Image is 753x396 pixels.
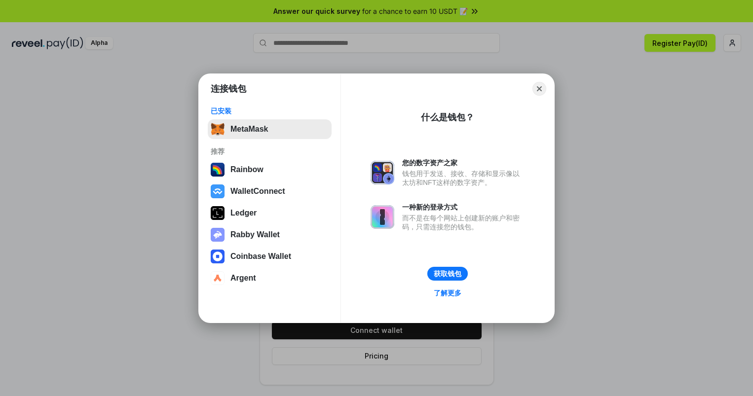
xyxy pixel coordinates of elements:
div: WalletConnect [230,187,285,196]
div: 您的数字资产之家 [402,158,525,167]
button: Rabby Wallet [208,225,332,245]
div: 一种新的登录方式 [402,203,525,212]
a: 了解更多 [428,287,467,299]
div: Rabby Wallet [230,230,280,239]
img: svg+xml,%3Csvg%20xmlns%3D%22http%3A%2F%2Fwww.w3.org%2F2000%2Fsvg%22%20fill%3D%22none%22%20viewBox... [371,205,394,229]
img: svg+xml,%3Csvg%20width%3D%22120%22%20height%3D%22120%22%20viewBox%3D%220%200%20120%20120%22%20fil... [211,163,225,177]
div: Rainbow [230,165,264,174]
button: WalletConnect [208,181,332,201]
button: Ledger [208,203,332,223]
img: svg+xml,%3Csvg%20xmlns%3D%22http%3A%2F%2Fwww.w3.org%2F2000%2Fsvg%22%20fill%3D%22none%22%20viewBox... [371,161,394,184]
img: svg+xml,%3Csvg%20xmlns%3D%22http%3A%2F%2Fwww.w3.org%2F2000%2Fsvg%22%20width%3D%2228%22%20height%3... [211,206,225,220]
div: Coinbase Wallet [230,252,291,261]
div: MetaMask [230,125,268,134]
div: 已安装 [211,107,329,115]
div: 钱包用于发送、接收、存储和显示像以太坊和NFT这样的数字资产。 [402,169,525,187]
img: svg+xml,%3Csvg%20width%3D%2228%22%20height%3D%2228%22%20viewBox%3D%220%200%2028%2028%22%20fill%3D... [211,184,225,198]
div: 什么是钱包？ [421,111,474,123]
h1: 连接钱包 [211,83,246,95]
div: 而不是在每个网站上创建新的账户和密码，只需连接您的钱包。 [402,214,525,231]
button: Close [532,82,546,96]
button: Argent [208,268,332,288]
button: Coinbase Wallet [208,247,332,266]
div: 推荐 [211,147,329,156]
button: MetaMask [208,119,332,139]
img: svg+xml,%3Csvg%20width%3D%2228%22%20height%3D%2228%22%20viewBox%3D%220%200%2028%2028%22%20fill%3D... [211,250,225,263]
button: Rainbow [208,160,332,180]
button: 获取钱包 [427,267,468,281]
div: Argent [230,274,256,283]
img: svg+xml,%3Csvg%20xmlns%3D%22http%3A%2F%2Fwww.w3.org%2F2000%2Fsvg%22%20fill%3D%22none%22%20viewBox... [211,228,225,242]
div: 获取钱包 [434,269,461,278]
img: svg+xml,%3Csvg%20fill%3D%22none%22%20height%3D%2233%22%20viewBox%3D%220%200%2035%2033%22%20width%... [211,122,225,136]
img: svg+xml,%3Csvg%20width%3D%2228%22%20height%3D%2228%22%20viewBox%3D%220%200%2028%2028%22%20fill%3D... [211,271,225,285]
div: Ledger [230,209,257,217]
div: 了解更多 [434,288,461,297]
